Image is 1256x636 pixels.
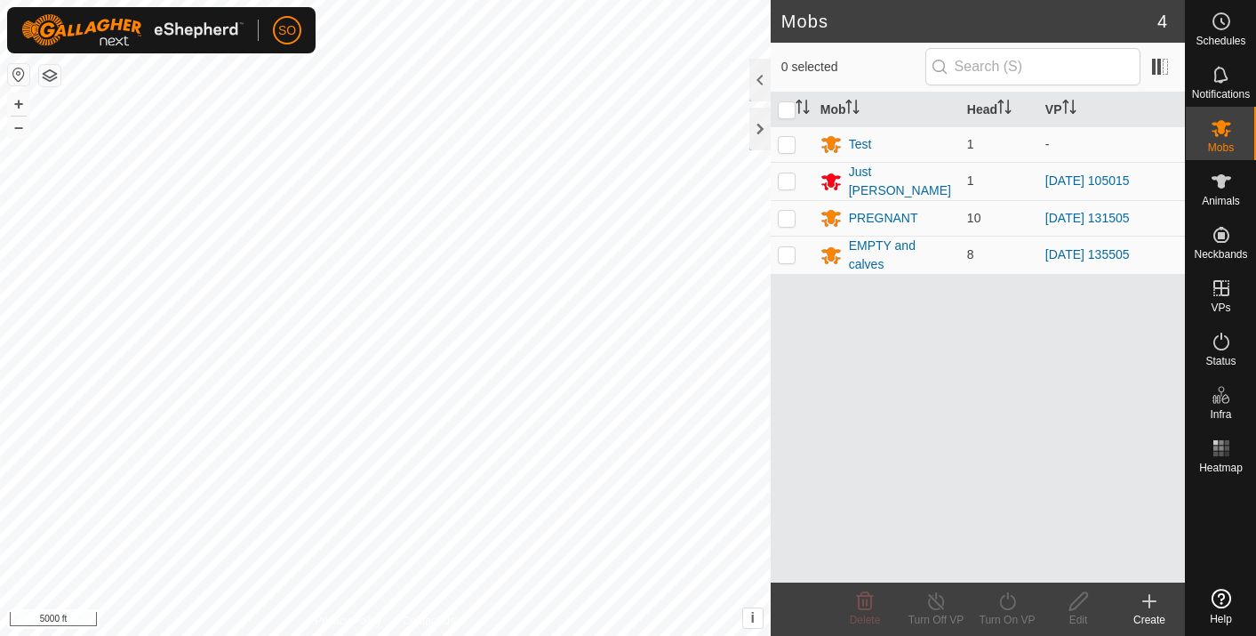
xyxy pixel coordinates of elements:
[1205,356,1236,366] span: Status
[972,612,1043,628] div: Turn On VP
[1038,126,1185,162] td: -
[1211,302,1230,313] span: VPs
[900,612,972,628] div: Turn Off VP
[1045,173,1130,188] a: [DATE] 105015
[960,93,1038,127] th: Head
[1038,93,1185,127] th: VP
[781,11,1157,32] h2: Mobs
[1157,8,1167,35] span: 4
[1114,612,1185,628] div: Create
[1186,582,1256,632] a: Help
[967,137,974,151] span: 1
[1062,102,1076,117] p-sorticon: Activate to sort
[1210,409,1231,420] span: Infra
[849,135,872,154] div: Test
[796,102,810,117] p-sorticon: Activate to sort
[743,608,763,628] button: i
[1199,463,1243,473] span: Heatmap
[849,163,953,200] div: Just [PERSON_NAME]
[849,237,953,274] div: EMPTY and calves
[781,58,925,76] span: 0 selected
[813,93,960,127] th: Mob
[1202,196,1240,206] span: Animals
[8,117,29,138] button: –
[925,48,1140,85] input: Search (S)
[21,14,244,46] img: Gallagher Logo
[1208,142,1234,153] span: Mobs
[1196,36,1245,46] span: Schedules
[315,613,381,629] a: Privacy Policy
[850,614,881,626] span: Delete
[845,102,860,117] p-sorticon: Activate to sort
[997,102,1012,117] p-sorticon: Activate to sort
[403,613,455,629] a: Contact Us
[8,93,29,115] button: +
[750,610,754,625] span: i
[39,65,60,86] button: Map Layers
[1043,612,1114,628] div: Edit
[967,247,974,262] span: 8
[1045,247,1130,262] a: [DATE] 135505
[1192,89,1250,100] span: Notifications
[1045,211,1130,225] a: [DATE] 131505
[278,21,296,40] span: SO
[849,209,918,228] div: PREGNANT
[8,64,29,85] button: Reset Map
[1210,614,1232,624] span: Help
[967,211,981,225] span: 10
[1194,249,1247,260] span: Neckbands
[967,173,974,188] span: 1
